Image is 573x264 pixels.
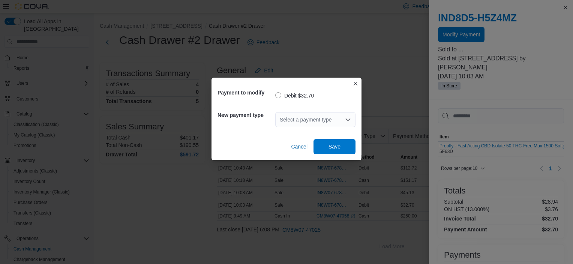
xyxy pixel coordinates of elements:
[291,143,307,150] span: Cancel
[288,139,310,154] button: Cancel
[217,85,274,100] h5: Payment to modify
[328,143,340,150] span: Save
[275,91,314,100] label: Debit $32.70
[351,79,360,88] button: Closes this modal window
[345,117,351,123] button: Open list of options
[217,108,274,123] h5: New payment type
[313,139,355,154] button: Save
